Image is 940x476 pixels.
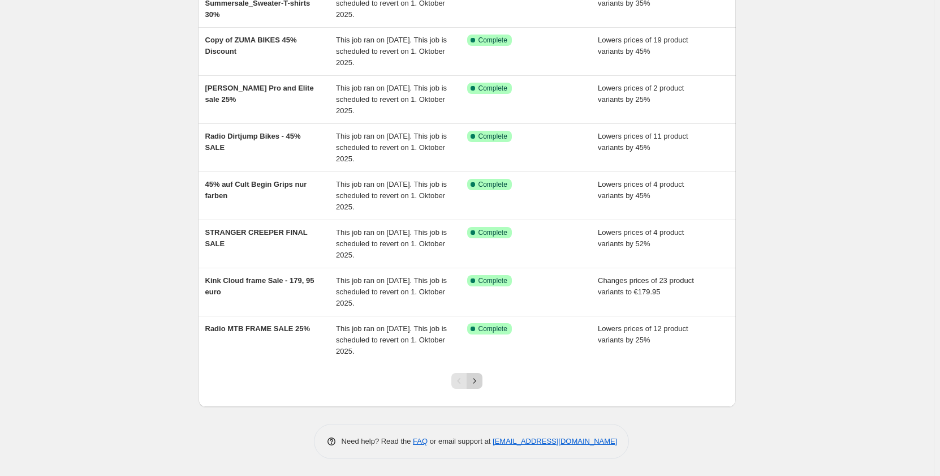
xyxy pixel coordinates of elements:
[478,324,507,333] span: Complete
[598,276,694,296] span: Changes prices of 23 product variants to €179.95
[342,437,413,445] span: Need help? Read the
[493,437,617,445] a: [EMAIL_ADDRESS][DOMAIN_NAME]
[336,228,447,259] span: This job ran on [DATE]. This job is scheduled to revert on 1. Oktober 2025.
[598,324,688,344] span: Lowers prices of 12 product variants by 25%
[598,84,684,104] span: Lowers prices of 2 product variants by 25%
[428,437,493,445] span: or email support at
[336,36,447,67] span: This job ran on [DATE]. This job is scheduled to revert on 1. Oktober 2025.
[598,132,688,152] span: Lowers prices of 11 product variants by 45%
[478,36,507,45] span: Complete
[467,373,482,389] button: Next
[478,132,507,141] span: Complete
[478,228,507,237] span: Complete
[336,84,447,115] span: This job ran on [DATE]. This job is scheduled to revert on 1. Oktober 2025.
[205,132,301,152] span: Radio Dirtjump Bikes - 45% SALE
[598,36,688,55] span: Lowers prices of 19 product variants by 45%
[205,324,311,333] span: Radio MTB FRAME SALE 25%
[478,276,507,285] span: Complete
[205,36,297,55] span: Copy of ZUMA BIKES 45% Discount
[451,373,482,389] nav: Pagination
[205,228,308,248] span: STRANGER CREEPER FINAL SALE
[205,180,307,200] span: 45% auf Cult Begin Grips nur farben
[413,437,428,445] a: FAQ
[598,180,684,200] span: Lowers prices of 4 product variants by 45%
[336,132,447,163] span: This job ran on [DATE]. This job is scheduled to revert on 1. Oktober 2025.
[205,84,314,104] span: [PERSON_NAME] Pro and Elite sale 25%
[598,228,684,248] span: Lowers prices of 4 product variants by 52%
[336,180,447,211] span: This job ran on [DATE]. This job is scheduled to revert on 1. Oktober 2025.
[205,276,314,296] span: Kink Cloud frame Sale - 179, 95 euro
[478,84,507,93] span: Complete
[478,180,507,189] span: Complete
[336,324,447,355] span: This job ran on [DATE]. This job is scheduled to revert on 1. Oktober 2025.
[336,276,447,307] span: This job ran on [DATE]. This job is scheduled to revert on 1. Oktober 2025.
